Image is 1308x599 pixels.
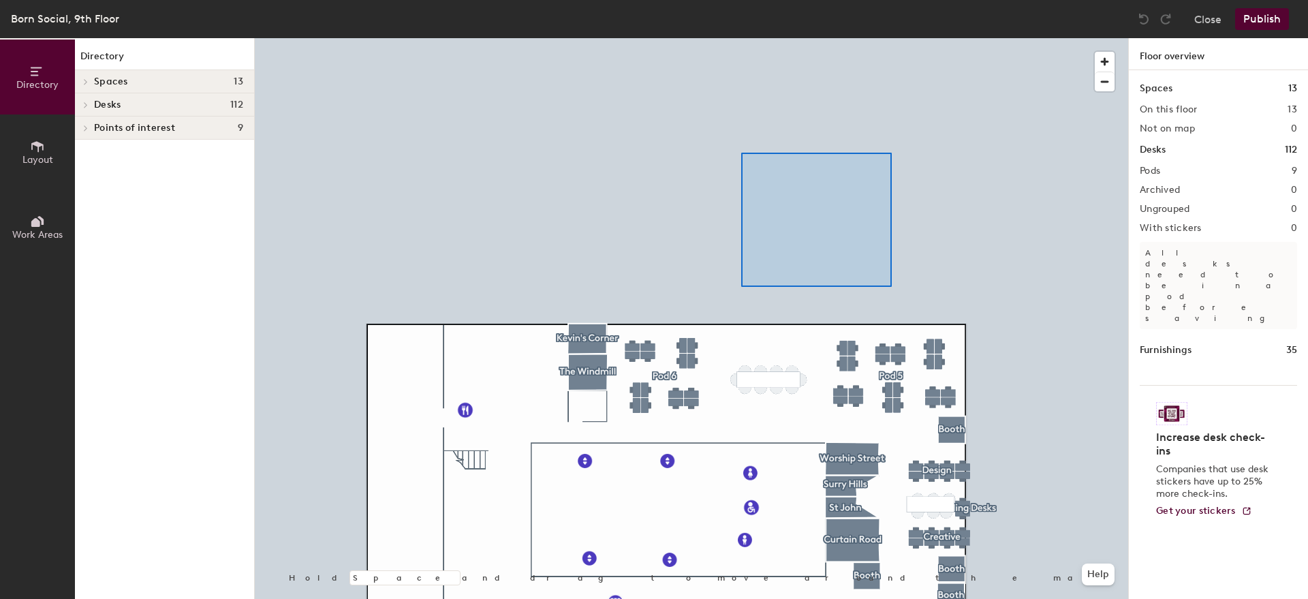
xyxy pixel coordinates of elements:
h2: Not on map [1140,123,1195,134]
span: Layout [22,154,53,166]
span: Work Areas [12,229,63,241]
h2: Ungrouped [1140,204,1190,215]
h2: Pods [1140,166,1160,176]
span: Directory [16,79,59,91]
span: 9 [238,123,243,134]
h2: On this floor [1140,104,1198,115]
span: 13 [234,76,243,87]
span: Points of interest [94,123,175,134]
h1: Furnishings [1140,343,1192,358]
h1: 112 [1285,142,1297,157]
button: Close [1194,8,1221,30]
h1: 13 [1288,81,1297,96]
span: 112 [230,99,243,110]
span: Desks [94,99,121,110]
h4: Increase desk check-ins [1156,431,1273,458]
h1: Desks [1140,142,1166,157]
span: Spaces [94,76,128,87]
h2: 9 [1292,166,1297,176]
h2: 13 [1288,104,1297,115]
h2: 0 [1291,185,1297,196]
div: Born Social, 9th Floor [11,10,119,27]
h2: Archived [1140,185,1180,196]
h2: 0 [1291,223,1297,234]
img: Undo [1137,12,1151,26]
img: Redo [1159,12,1172,26]
button: Publish [1235,8,1289,30]
span: Get your stickers [1156,505,1236,517]
p: All desks need to be in a pod before saving [1140,242,1297,329]
h2: 0 [1291,123,1297,134]
h2: With stickers [1140,223,1202,234]
h2: 0 [1291,204,1297,215]
h1: 35 [1286,343,1297,358]
button: Help [1082,564,1115,585]
img: Sticker logo [1156,402,1187,425]
h1: Spaces [1140,81,1172,96]
h1: Floor overview [1129,38,1308,70]
p: Companies that use desk stickers have up to 25% more check-ins. [1156,463,1273,500]
h1: Directory [75,49,254,70]
a: Get your stickers [1156,506,1252,517]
